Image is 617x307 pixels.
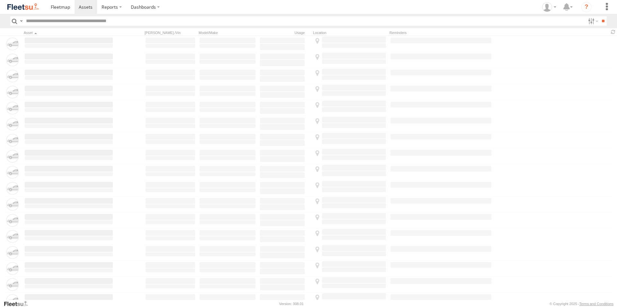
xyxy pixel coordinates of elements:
[4,301,33,307] a: Visit our Website
[145,30,196,35] div: [PERSON_NAME]./Vin
[550,302,613,306] div: © Copyright 2025 -
[279,302,304,306] div: Version: 308.01
[199,30,256,35] div: Model/Make
[609,29,617,35] span: Refresh
[581,2,592,12] i: ?
[24,30,114,35] div: Click to Sort
[313,30,387,35] div: Location
[540,2,559,12] div: Wayne Betts
[6,3,40,11] img: fleetsu-logo-horizontal.svg
[579,302,613,306] a: Terms and Conditions
[389,30,492,35] div: Reminders
[259,30,310,35] div: Usage
[586,16,599,26] label: Search Filter Options
[19,16,24,26] label: Search Query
